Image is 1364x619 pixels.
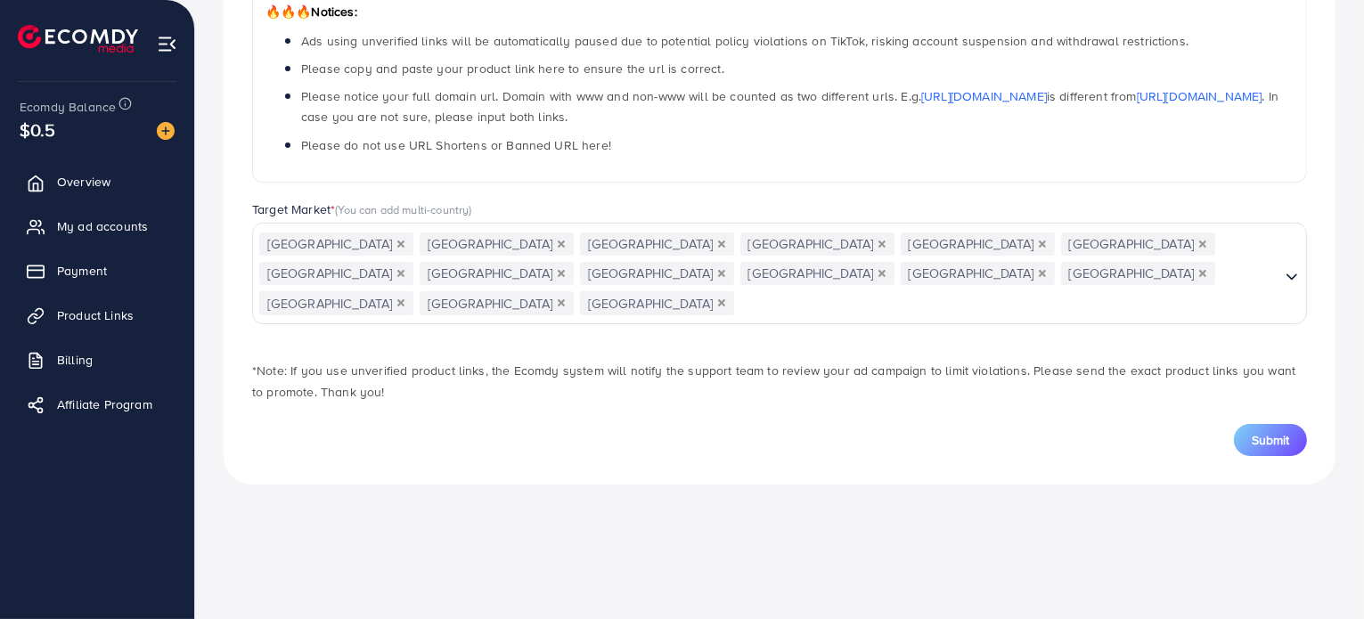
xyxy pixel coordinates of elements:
[1061,232,1215,256] span: [GEOGRAPHIC_DATA]
[1234,424,1307,456] button: Submit
[259,262,413,285] span: [GEOGRAPHIC_DATA]
[252,200,472,218] label: Target Market
[717,240,726,248] button: Deselect France
[252,223,1307,324] div: Search for option
[1252,431,1289,449] span: Submit
[740,232,894,256] span: [GEOGRAPHIC_DATA]
[13,297,181,333] a: Product Links
[13,342,181,378] a: Billing
[13,387,181,422] a: Affiliate Program
[57,262,107,280] span: Payment
[301,136,611,154] span: Please do not use URL Shortens or Banned URL here!
[878,269,886,278] button: Deselect New Zealand
[396,298,405,307] button: Deselect Sweden
[901,262,1055,285] span: [GEOGRAPHIC_DATA]
[265,3,311,20] span: 🔥🔥🔥
[420,232,574,256] span: [GEOGRAPHIC_DATA]
[420,262,574,285] span: [GEOGRAPHIC_DATA]
[1061,262,1215,285] span: [GEOGRAPHIC_DATA]
[557,298,566,307] button: Deselect Switzerland
[18,25,138,53] img: logo
[1038,240,1047,248] button: Deselect Italy
[57,395,152,413] span: Affiliate Program
[20,117,56,143] span: $0.5
[901,232,1055,256] span: [GEOGRAPHIC_DATA]
[580,262,734,285] span: [GEOGRAPHIC_DATA]
[57,351,93,369] span: Billing
[157,34,177,54] img: menu
[57,173,110,191] span: Overview
[717,269,726,278] button: Deselect Ireland
[580,291,734,316] span: [GEOGRAPHIC_DATA]
[301,32,1188,50] span: Ads using unverified links will be automatically paused due to potential policy violations on Tik...
[157,122,175,140] img: image
[265,3,357,20] span: Notices:
[557,240,566,248] button: Deselect Canada
[57,217,148,235] span: My ad accounts
[1288,539,1351,606] iframe: Chat
[13,208,181,244] a: My ad accounts
[396,269,405,278] button: Deselect United States
[252,360,1307,403] p: *Note: If you use unverified product links, the Ecomdy system will notify the support team to rev...
[13,253,181,289] a: Payment
[396,240,405,248] button: Deselect Australia
[20,98,116,116] span: Ecomdy Balance
[335,201,471,217] span: (You can add multi-country)
[580,232,734,256] span: [GEOGRAPHIC_DATA]
[259,232,413,256] span: [GEOGRAPHIC_DATA]
[420,291,574,316] span: [GEOGRAPHIC_DATA]
[740,262,894,285] span: [GEOGRAPHIC_DATA]
[1137,87,1262,105] a: [URL][DOMAIN_NAME]
[717,298,726,307] button: Deselect Poland
[1198,269,1207,278] button: Deselect Spain
[57,306,134,324] span: Product Links
[878,240,886,248] button: Deselect Germany
[736,290,1278,318] input: Search for option
[1038,269,1047,278] button: Deselect Norway
[1198,240,1207,248] button: Deselect Hungary
[557,269,566,278] button: Deselect Mexico
[921,87,1047,105] a: [URL][DOMAIN_NAME]
[13,164,181,200] a: Overview
[301,60,724,77] span: Please copy and paste your product link here to ensure the url is correct.
[301,87,1278,126] span: Please notice your full domain url. Domain with www and non-www will be counted as two different ...
[259,291,413,316] span: [GEOGRAPHIC_DATA]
